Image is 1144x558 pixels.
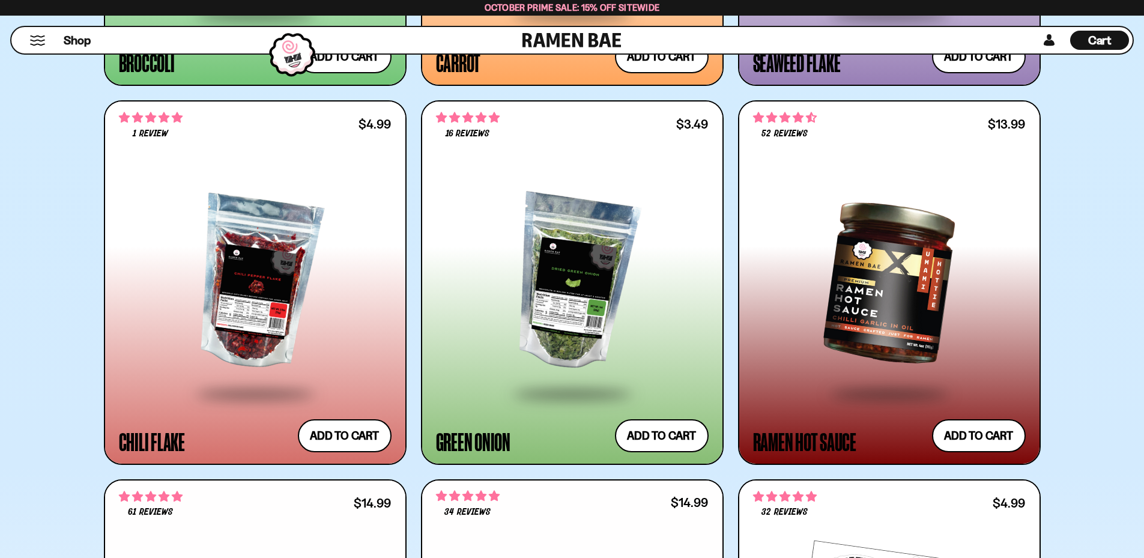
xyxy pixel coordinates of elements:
[436,488,500,504] span: 5.00 stars
[29,35,46,46] button: Mobile Menu Trigger
[753,52,841,73] div: Seaweed Flake
[753,110,817,126] span: 4.71 stars
[64,32,91,49] span: Shop
[761,508,807,517] span: 32 reviews
[676,118,708,130] div: $3.49
[436,52,481,73] div: Carrot
[753,489,817,505] span: 4.75 stars
[932,419,1026,452] button: Add to cart
[436,110,500,126] span: 4.88 stars
[119,52,175,73] div: Broccoli
[615,419,709,452] button: Add to cart
[298,419,392,452] button: Add to cart
[128,508,172,517] span: 61 reviews
[993,497,1025,509] div: $4.99
[1088,33,1112,47] span: Cart
[446,129,489,139] span: 16 reviews
[671,497,708,508] div: $14.99
[119,431,185,452] div: Chili Flake
[421,100,724,465] a: 4.88 stars 16 reviews $3.49 Green Onion Add to cart
[1070,27,1129,53] div: Cart
[436,431,510,452] div: Green Onion
[444,508,490,517] span: 34 reviews
[753,431,856,452] div: Ramen Hot Sauce
[104,100,407,465] a: 5.00 stars 1 review $4.99 Chili Flake Add to cart
[485,2,660,13] span: October Prime Sale: 15% off Sitewide
[133,129,168,139] span: 1 review
[354,497,391,509] div: $14.99
[761,129,807,139] span: 52 reviews
[359,118,391,130] div: $4.99
[988,118,1025,130] div: $13.99
[64,31,91,50] a: Shop
[119,110,183,126] span: 5.00 stars
[119,489,183,505] span: 4.84 stars
[738,100,1041,465] a: 4.71 stars 52 reviews $13.99 Ramen Hot Sauce Add to cart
